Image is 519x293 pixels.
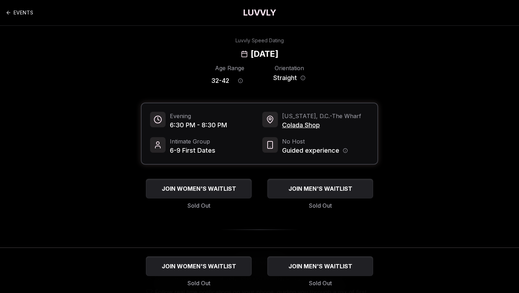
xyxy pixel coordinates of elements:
[267,179,373,199] button: JOIN MEN'S WAITLIST - Sold Out
[300,75,305,80] button: Orientation information
[267,256,373,276] button: JOIN MEN'S WAITLIST - Sold Out
[287,262,354,270] span: JOIN MEN'S WAITLIST
[287,184,354,193] span: JOIN MEN'S WAITLIST
[187,279,210,287] span: Sold Out
[282,112,361,120] span: [US_STATE], D.C. - The Wharf
[170,146,215,155] span: 6-9 First Dates
[282,137,348,146] span: No Host
[170,120,227,130] span: 6:30 PM - 8:30 PM
[282,146,339,155] span: Guided experience
[343,148,348,153] button: Host information
[187,201,210,210] span: Sold Out
[235,37,284,44] div: Luvvly Speed Dating
[251,48,278,60] h2: [DATE]
[146,256,252,276] button: JOIN WOMEN'S WAITLIST - Sold Out
[243,7,276,18] a: LUVVLY
[309,201,332,210] span: Sold Out
[170,137,215,146] span: Intimate Group
[160,262,238,270] span: JOIN WOMEN'S WAITLIST
[309,279,332,287] span: Sold Out
[271,64,308,72] div: Orientation
[233,73,248,88] button: Age range information
[211,64,248,72] div: Age Range
[6,6,33,20] a: Back to events
[170,112,227,120] span: Evening
[160,184,238,193] span: JOIN WOMEN'S WAITLIST
[146,179,252,199] button: JOIN WOMEN'S WAITLIST - Sold Out
[282,120,361,130] span: Colada Shop
[273,73,297,83] span: Straight
[211,76,229,86] span: 32 - 42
